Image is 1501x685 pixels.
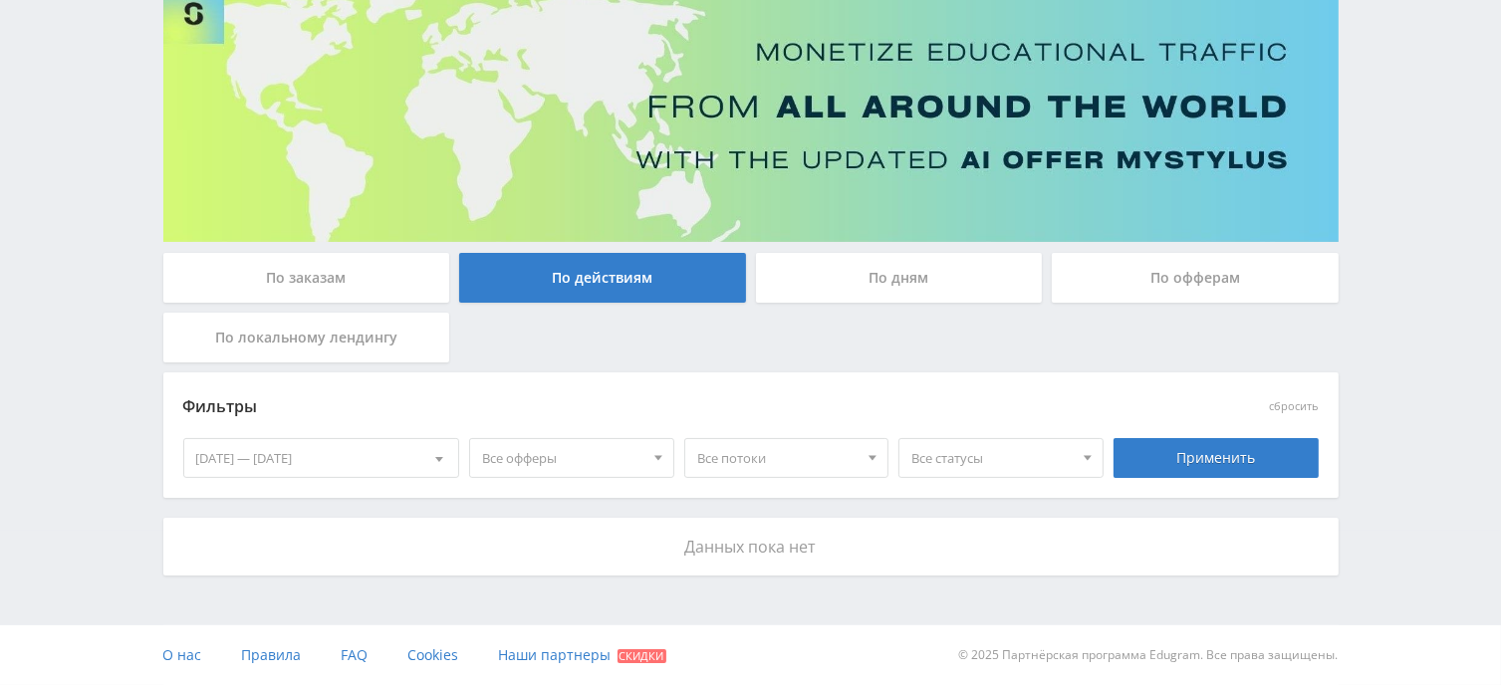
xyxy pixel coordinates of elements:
span: Правила [242,645,302,664]
a: Cookies [408,625,459,685]
a: Наши партнеры Скидки [499,625,666,685]
div: Фильтры [183,392,1033,422]
span: Все офферы [482,439,643,477]
span: Скидки [618,649,666,663]
div: © 2025 Партнёрская программа Edugram. Все права защищены. [760,625,1338,685]
p: Данных пока нет [183,538,1319,556]
div: По локальному лендингу [163,313,450,362]
div: По действиям [459,253,746,303]
span: Cookies [408,645,459,664]
span: Наши партнеры [499,645,612,664]
span: FAQ [342,645,369,664]
span: Все статусы [911,439,1073,477]
button: сбросить [1270,400,1319,413]
div: По дням [756,253,1043,303]
a: FAQ [342,625,369,685]
div: [DATE] — [DATE] [184,439,459,477]
div: По офферам [1052,253,1339,303]
div: Применить [1114,438,1319,478]
span: О нас [163,645,202,664]
a: О нас [163,625,202,685]
div: По заказам [163,253,450,303]
span: Все потоки [697,439,859,477]
a: Правила [242,625,302,685]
